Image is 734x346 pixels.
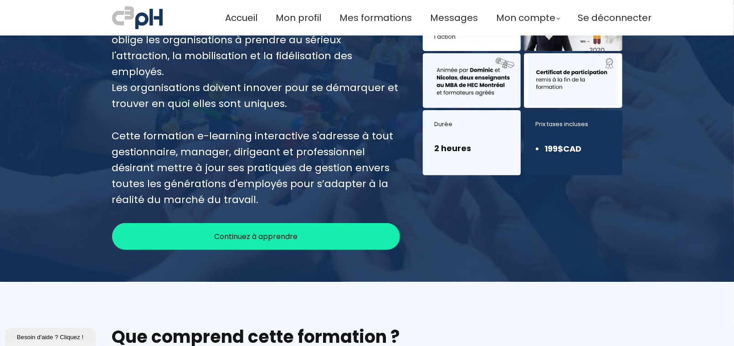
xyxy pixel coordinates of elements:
div: Durée [434,119,509,129]
li: 199$CAD [544,142,581,155]
h3: 2 heures [434,142,509,154]
iframe: chat widget [5,326,98,346]
span: Continuez à apprendre [214,231,298,242]
div: La pénurie de talents que nous connaissons aujourd'hui oblige les organisations à prendre au séri... [112,15,400,127]
div: Prix taxes incluses [535,119,611,129]
a: Accueil [225,10,257,25]
a: Mon profil [276,10,321,25]
img: a70bc7685e0efc0bd0b04b3506828469.jpeg [112,5,163,31]
span: Mon compte [496,10,555,25]
div: Cette formation e-learning interactive s'adresse à tout gestionnaire, manager, dirigeant et profe... [112,128,400,208]
a: Mes formations [339,10,412,25]
a: Messages [430,10,478,25]
a: Se déconnecter [578,10,652,25]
